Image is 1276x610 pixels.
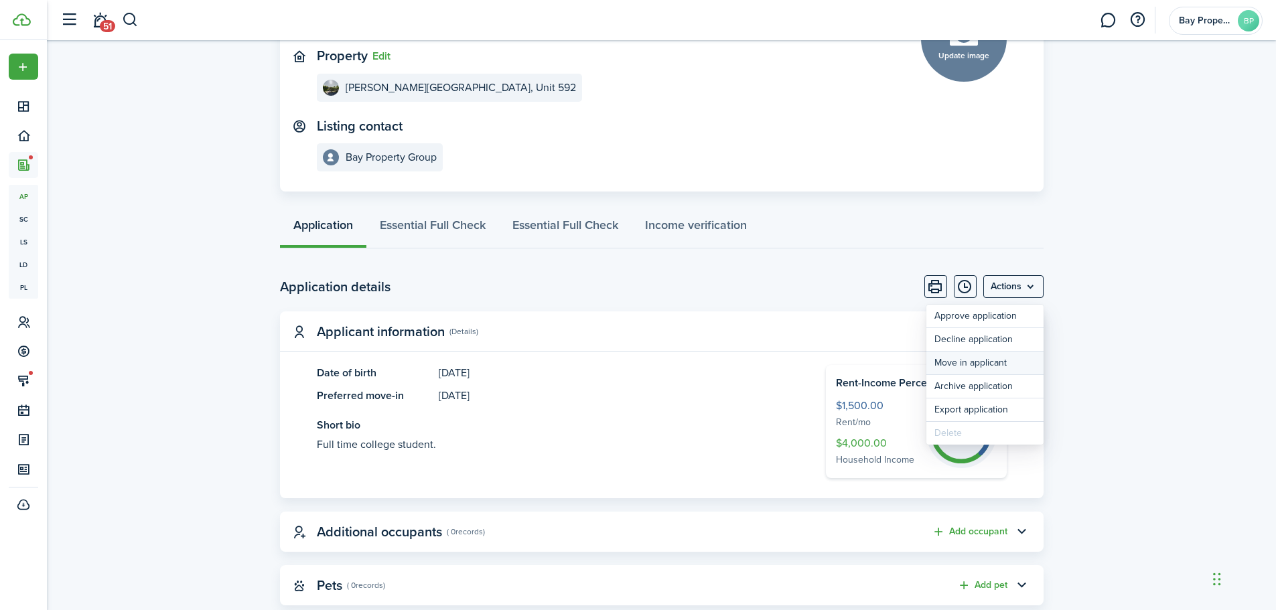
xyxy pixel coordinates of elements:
e-details-info-title: [PERSON_NAME][GEOGRAPHIC_DATA], Unit 592 [346,82,576,94]
button: Print [924,275,947,298]
div: Drag [1213,559,1221,599]
button: Decline application [926,328,1044,351]
panel-main-title: Additional occupants [317,524,442,540]
button: Search [122,9,139,31]
a: Notifications [87,3,113,37]
panel-main-description: [DATE] [439,365,786,381]
panel-main-title: Short bio [317,417,786,433]
img: TenantCloud [13,13,31,26]
button: Open resource center [1126,9,1149,31]
iframe: Chat Widget [1209,546,1276,610]
button: Toggle accordion [1011,574,1034,597]
a: Messaging [1095,3,1121,37]
a: sc [9,208,38,230]
button: Export application [926,398,1044,422]
a: pl [9,276,38,299]
a: ls [9,230,38,253]
a: Income verification [632,208,760,248]
button: Open sidebar [56,7,82,33]
panel-main-body: Toggle accordion [280,365,1044,498]
button: Timeline [954,275,977,298]
a: ld [9,253,38,276]
panel-main-title: Preferred move-in [317,388,433,404]
a: Essential Full Check [499,208,632,248]
button: Move in applicant [926,352,1044,374]
span: 51 [100,20,115,32]
panel-main-title: Pets [317,578,342,593]
span: Rent/mo [836,415,920,431]
text-item: Property [317,48,368,64]
panel-main-title: Date of birth [317,365,433,381]
span: Bay Property Group [1179,16,1232,25]
button: Toggle accordion [1011,520,1034,543]
avatar-text: BP [1238,10,1259,31]
img: Levens St Duplex [323,80,339,96]
panel-main-subtitle: (Details) [449,325,478,337]
e-details-info-title: Bay Property Group [346,151,437,163]
span: Household Income [836,453,920,468]
span: $4,000.00 [836,435,920,453]
panel-main-title: Applicant information [317,324,445,339]
a: ap [9,185,38,208]
a: Essential Full Check [366,208,499,248]
see-more: Full time college student. [317,437,786,453]
button: Add pet [957,578,1007,593]
h4: Rent-Income Percentage [836,375,997,391]
panel-main-subtitle: ( 0 records ) [347,579,385,591]
panel-main-subtitle: ( 0 records ) [447,526,485,538]
button: Add occupant [932,524,1007,540]
button: Archive application [926,375,1044,398]
button: Approve application [926,305,1044,327]
button: Edit [372,50,391,62]
button: Open menu [9,54,38,80]
span: $1,500.00 [836,398,920,415]
text-item: Listing contact [317,119,403,134]
menu-btn: Actions [983,275,1044,298]
h2: Application details [280,277,391,297]
panel-main-description: [DATE] [439,388,786,404]
button: Open menu [983,275,1044,298]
